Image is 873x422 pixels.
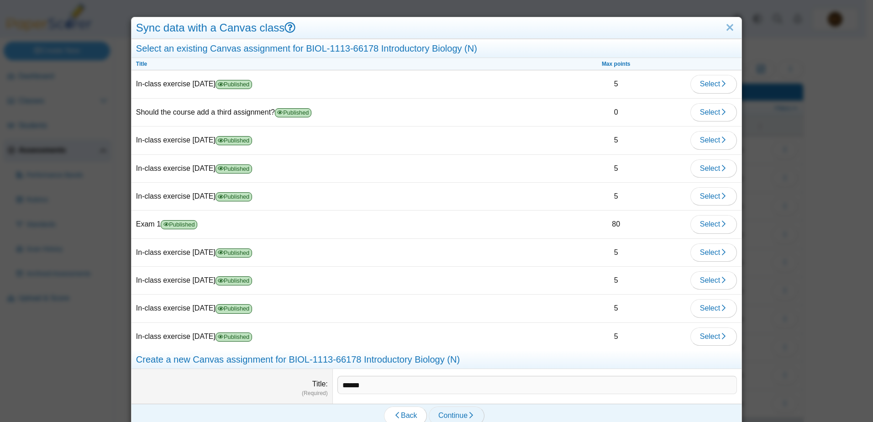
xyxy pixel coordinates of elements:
button: Select [690,75,737,93]
td: 5 [547,323,686,350]
td: In-class exercise [DATE] [131,155,547,183]
span: Published [216,248,252,258]
td: 5 [547,295,686,322]
td: 5 [547,70,686,98]
th: Title [131,58,547,71]
td: In-class exercise [DATE] [131,127,547,154]
button: Select [690,131,737,149]
span: Published [216,136,252,145]
div: Select an existing Canvas assignment for BIOL-1113-66178 Introductory Biology (N) [131,39,742,58]
span: Select [700,192,727,200]
span: Select [700,136,727,144]
span: Published [216,164,252,174]
td: 80 [547,211,686,238]
div: Create a new Canvas assignment for BIOL-1113-66178 Introductory Biology (N) [131,350,742,369]
button: Select [690,299,737,317]
span: Published [216,332,252,342]
td: 5 [547,239,686,267]
label: Title [312,380,328,388]
td: 5 [547,155,686,183]
button: Select [690,159,737,178]
span: Published [216,80,252,89]
button: Select [690,103,737,121]
td: Exam 1 [131,211,547,238]
th: Max points [547,58,686,71]
td: In-class exercise [DATE] [131,183,547,211]
span: Published [216,276,252,285]
td: 5 [547,127,686,154]
span: Select [700,332,727,340]
span: Published [275,108,311,117]
td: Should the course add a third assignment? [131,99,547,127]
span: Published [161,220,197,229]
span: Select [700,108,727,116]
td: 0 [547,99,686,127]
div: Sync data with a Canvas class [131,17,742,39]
td: 5 [547,267,686,295]
td: In-class exercise [DATE] [131,70,547,98]
button: Select [690,243,737,262]
button: Select [690,271,737,290]
span: Select [700,220,727,228]
button: Select [690,187,737,206]
td: In-class exercise [DATE] [131,267,547,295]
span: Select [700,164,727,172]
span: Continue [438,411,475,419]
span: Back [394,411,417,419]
td: 5 [547,183,686,211]
span: Published [216,304,252,313]
a: Close [723,20,737,36]
span: Select [700,248,727,256]
span: Select [700,80,727,88]
td: In-class exercise [DATE] [131,239,547,267]
button: Select [690,215,737,233]
button: Select [690,327,737,346]
dfn: (Required) [136,390,328,397]
td: In-class exercise [DATE] [131,323,547,350]
span: Published [216,192,252,201]
span: Select [700,276,727,284]
td: In-class exercise [DATE] [131,295,547,322]
span: Select [700,304,727,312]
